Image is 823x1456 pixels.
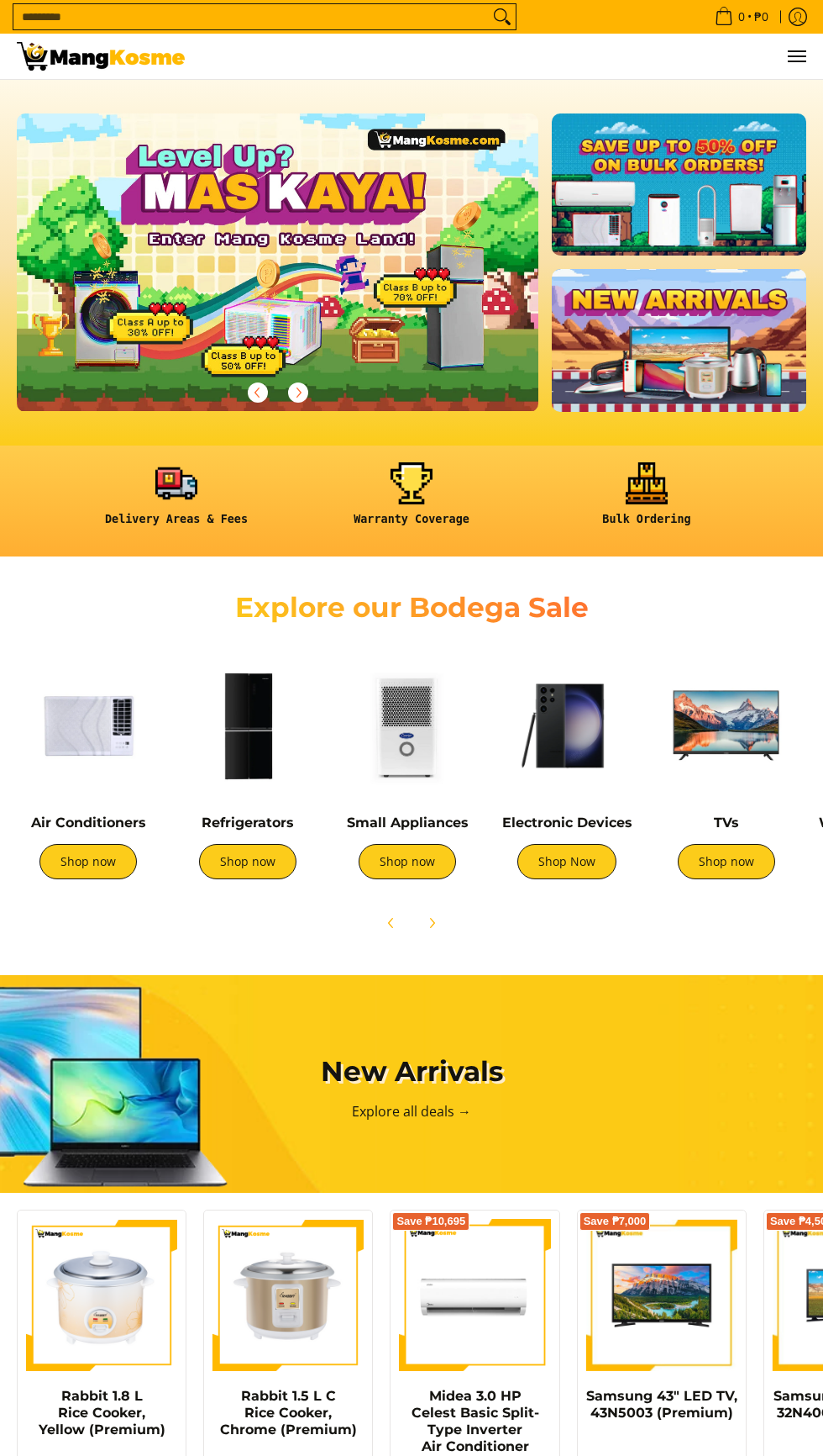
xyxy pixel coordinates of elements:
a: <h6><strong>Bulk Ordering</strong></h6> [537,462,756,540]
h2: Explore our Bodega Sale [218,590,605,625]
span: Save ₱10,695 [396,1216,465,1227]
a: TVs [714,815,739,831]
img: samsung-43-inch-led-tv-full-view- mang-kosme [586,1219,737,1370]
a: Shop now [359,844,456,879]
img: https://mangkosme.com/products/rabbit-1-5-l-c-rice-cooker-chrome-class-a [212,1219,364,1370]
span: 0 [736,11,747,23]
img: Electronic Devices [495,654,638,797]
button: Menu [786,34,806,79]
a: Rabbit 1.8 L Rice Cooker, Yellow (Premium) [39,1388,165,1438]
img: TVs [655,654,798,797]
a: <h6><strong>Delivery Areas & Fees</strong></h6> [67,462,286,540]
a: Refrigerators [202,815,294,831]
span: ₱0 [752,11,771,23]
img: Air Conditioners [17,654,160,797]
img: Refrigerators [176,654,319,797]
img: Gaming desktop banner [17,113,538,411]
a: Small Appliances [347,815,469,831]
a: Shop now [199,844,296,879]
button: Next [280,374,317,411]
img: Mang Kosme: Your Home Appliances Warehouse Sale Partner! [17,42,185,71]
img: Small Appliances [336,654,479,797]
nav: Main Menu [202,34,806,79]
a: Air Conditioners [31,815,146,831]
a: Shop now [39,844,137,879]
a: Shop Now [517,844,616,879]
a: Electronic Devices [502,815,632,831]
img: https://mangkosme.com/products/rabbit-1-8-l-rice-cooker-yellow-class-a [26,1219,177,1370]
a: <h6><strong>Warranty Coverage</strong></h6> [302,462,521,540]
a: Shop now [678,844,775,879]
button: Previous [373,905,410,942]
span: Save ₱7,000 [584,1216,647,1227]
button: Search [489,4,516,29]
a: Explore all deals → [352,1102,471,1121]
button: Previous [239,374,276,411]
button: Next [413,905,450,942]
img: Midea 3.0 HP Celest Basic Split-Type Inverter Air Conditioner (Premium) [399,1219,550,1370]
ul: Customer Navigation [202,34,806,79]
span: • [710,8,773,26]
a: Rabbit 1.5 L C Rice Cooker, Chrome (Premium) [220,1388,357,1438]
a: Samsung 43" LED TV, 43N5003 (Premium) [586,1388,737,1421]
